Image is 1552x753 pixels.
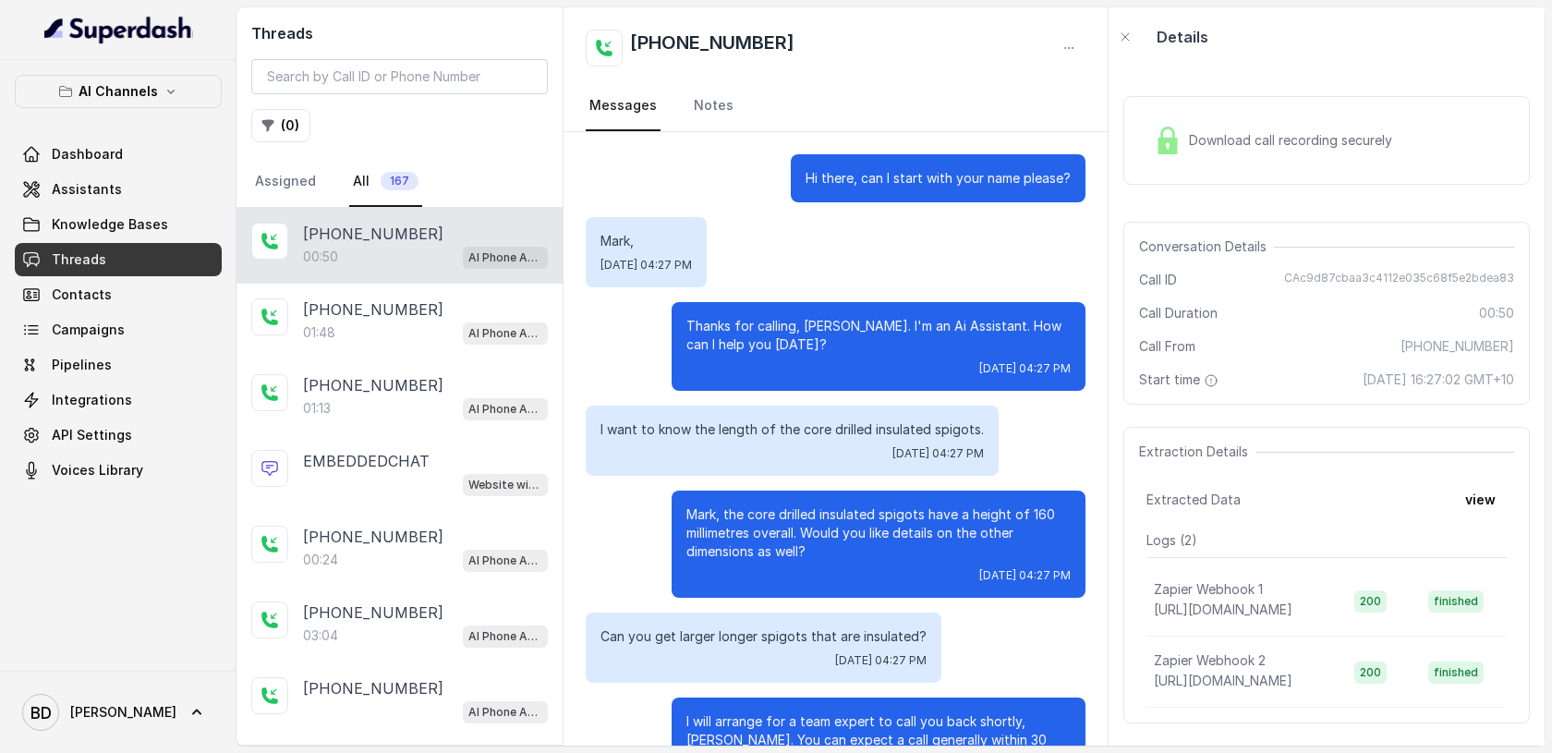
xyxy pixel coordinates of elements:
p: Thanks for calling, [PERSON_NAME]. I'm an Ai Assistant. How can I help you [DATE]? [686,317,1071,354]
p: Details [1157,26,1208,48]
span: [DATE] 04:27 PM [979,568,1071,583]
span: Start time [1139,370,1222,389]
p: EMBEDDEDCHAT [303,450,430,472]
h2: Threads [251,22,548,44]
img: Lock Icon [1154,127,1182,154]
a: Integrations [15,383,222,417]
p: AI Phone Assistant [468,703,542,722]
p: AI Channels [79,80,158,103]
button: (0) [251,109,310,142]
p: 00:50 [303,248,338,266]
p: [PHONE_NUMBER] [303,298,443,321]
span: [URL][DOMAIN_NAME] [1154,673,1292,688]
p: [PHONE_NUMBER] [303,374,443,396]
span: [DATE] 04:27 PM [600,258,692,273]
p: AI Phone Assistant [468,249,542,267]
span: 167 [381,172,418,190]
span: API Settings [52,426,132,444]
span: Call Duration [1139,304,1218,322]
p: 03:04 [303,626,338,645]
span: [URL][DOMAIN_NAME] [1154,601,1292,617]
button: AI Channels [15,75,222,108]
span: Knowledge Bases [52,215,168,234]
span: Extracted Data [1146,491,1241,509]
a: Dashboard [15,138,222,171]
p: Zapier Webhook 2 [1154,651,1266,670]
p: Can you get larger longer spigots that are insulated? [600,627,927,646]
a: Campaigns [15,313,222,346]
a: Assigned [251,157,320,207]
span: [PHONE_NUMBER] [1400,337,1514,356]
span: [DATE] 04:27 PM [892,446,984,461]
p: Website widget [468,476,542,494]
span: [DATE] 16:27:02 GMT+10 [1363,370,1514,389]
p: I want to know the length of the core drilled insulated spigots. [600,420,984,439]
p: Mark, the core drilled insulated spigots have a height of 160 millimetres overall. Would you like... [686,505,1071,561]
span: Conversation Details [1139,237,1274,256]
span: Campaigns [52,321,125,339]
span: Assistants [52,180,122,199]
p: Hi there, can I start with your name please? [806,169,1071,188]
p: 00:24 [303,551,338,569]
a: Voices Library [15,454,222,487]
img: light.svg [44,15,193,44]
h2: [PHONE_NUMBER] [630,30,794,67]
p: Zapier Webhook 1 [1154,580,1263,599]
span: Pipelines [52,356,112,374]
span: CAc9d87cbaa3c4112e035c68f5e2bdea83 [1284,271,1514,289]
p: AI Phone Assistant [468,552,542,570]
span: finished [1428,590,1484,613]
a: Threads [15,243,222,276]
nav: Tabs [586,81,1085,131]
span: Contacts [52,285,112,304]
a: All167 [349,157,422,207]
p: 01:13 [303,399,331,418]
text: BD [30,703,52,723]
p: AI Phone Assistant [468,627,542,646]
a: Assistants [15,173,222,206]
span: [PERSON_NAME] [70,703,176,722]
span: 00:50 [1479,304,1514,322]
a: API Settings [15,419,222,452]
nav: Tabs [251,157,548,207]
span: 200 [1354,590,1387,613]
span: Dashboard [52,145,123,164]
input: Search by Call ID or Phone Number [251,59,548,94]
p: AI Phone Assistant [468,324,542,343]
a: Contacts [15,278,222,311]
p: [PHONE_NUMBER] [303,677,443,699]
p: [PHONE_NUMBER] [303,526,443,548]
span: finished [1428,662,1484,684]
a: Pipelines [15,348,222,382]
button: view [1454,483,1507,516]
span: Call ID [1139,271,1177,289]
span: Call From [1139,337,1195,356]
p: [PHONE_NUMBER] [303,223,443,245]
span: Extraction Details [1139,443,1255,461]
span: [DATE] 04:27 PM [835,653,927,668]
p: Logs ( 2 ) [1146,531,1507,550]
p: AI Phone Assistant [468,400,542,419]
span: Voices Library [52,461,143,480]
a: Messages [586,81,661,131]
span: Integrations [52,391,132,409]
p: [PHONE_NUMBER] [303,601,443,624]
a: Knowledge Bases [15,208,222,241]
p: 01:48 [303,323,335,342]
span: Threads [52,250,106,269]
span: Download call recording securely [1189,131,1400,150]
span: [DATE] 04:27 PM [979,361,1071,376]
a: [PERSON_NAME] [15,686,222,738]
a: Notes [690,81,737,131]
span: 200 [1354,662,1387,684]
p: Mark, [600,232,692,250]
